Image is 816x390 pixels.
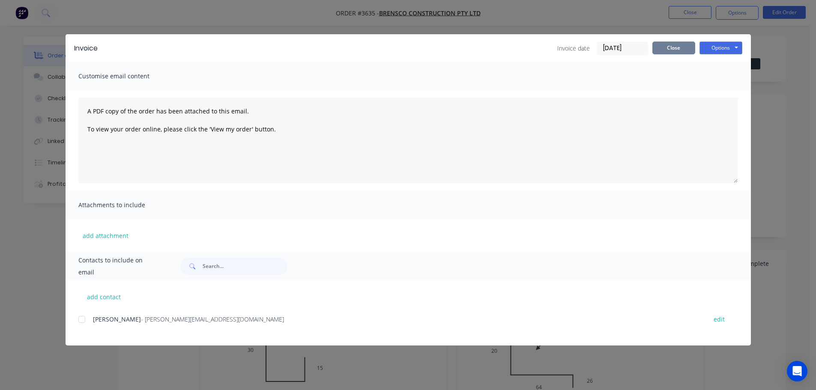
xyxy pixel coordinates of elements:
textarea: A PDF copy of the order has been attached to this email. To view your order online, please click ... [78,98,738,183]
span: Invoice date [557,44,590,53]
button: add contact [78,290,130,303]
button: Options [699,42,742,54]
button: add attachment [78,229,133,242]
span: [PERSON_NAME] [93,315,141,323]
span: Customise email content [78,70,173,82]
span: Contacts to include on email [78,254,159,278]
button: edit [708,313,730,325]
input: Search... [203,258,287,275]
div: Open Intercom Messenger [787,361,807,381]
span: - [PERSON_NAME][EMAIL_ADDRESS][DOMAIN_NAME] [141,315,284,323]
button: Close [652,42,695,54]
div: Invoice [74,43,98,54]
span: Attachments to include [78,199,173,211]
